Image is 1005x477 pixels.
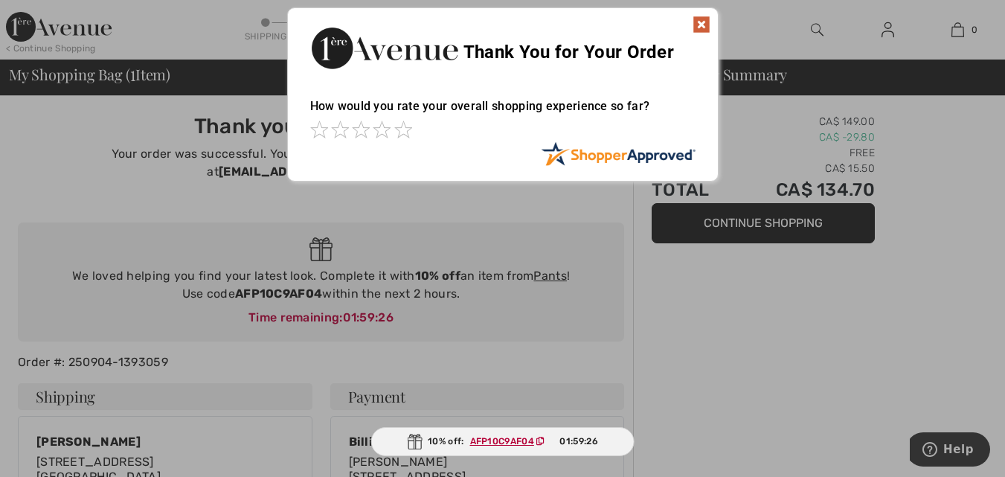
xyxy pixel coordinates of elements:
ins: AFP10C9AF04 [470,436,534,446]
span: Help [33,10,64,24]
span: Thank You for Your Order [463,42,674,63]
img: x [693,16,710,33]
span: 01:59:26 [559,435,597,448]
img: Gift.svg [407,434,422,449]
div: 10% off: [370,427,635,456]
div: How would you rate your overall shopping experience so far? [310,84,696,141]
img: Thank You for Your Order [310,23,459,73]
